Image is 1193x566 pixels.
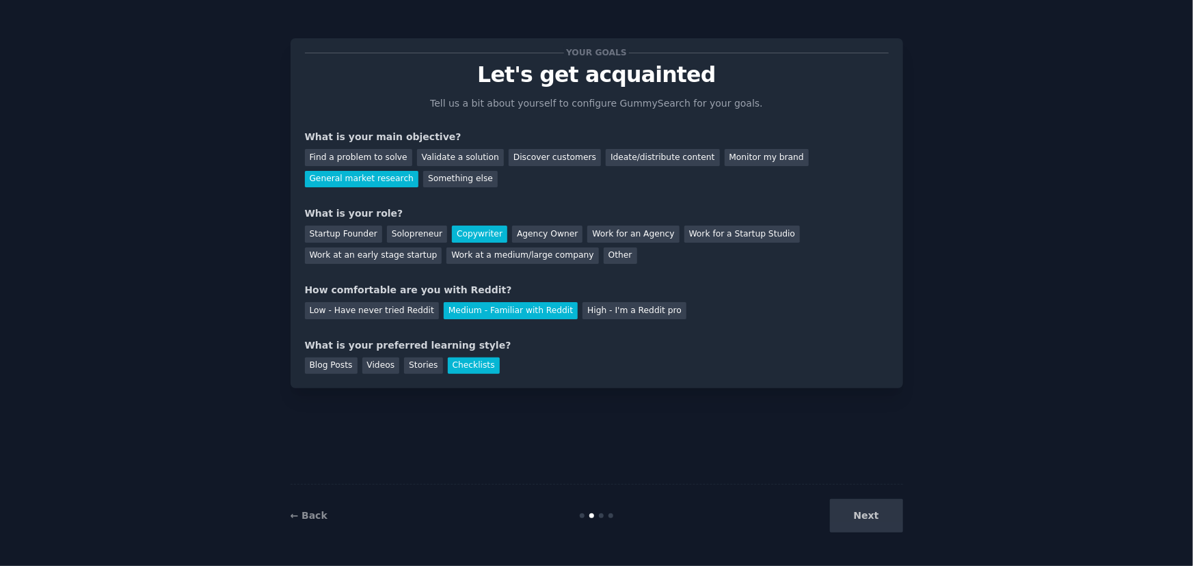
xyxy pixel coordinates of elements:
[564,46,630,60] span: Your goals
[291,510,327,521] a: ← Back
[305,226,382,243] div: Startup Founder
[452,226,507,243] div: Copywriter
[305,302,439,319] div: Low - Have never tried Reddit
[444,302,578,319] div: Medium - Familiar with Reddit
[305,149,412,166] div: Find a problem to solve
[305,171,419,188] div: General market research
[423,171,498,188] div: Something else
[512,226,582,243] div: Agency Owner
[387,226,447,243] div: Solopreneur
[305,247,442,265] div: Work at an early stage startup
[305,338,889,353] div: What is your preferred learning style?
[305,63,889,87] p: Let's get acquainted
[362,358,400,375] div: Videos
[404,358,442,375] div: Stories
[446,247,598,265] div: Work at a medium/large company
[417,149,504,166] div: Validate a solution
[725,149,809,166] div: Monitor my brand
[587,226,679,243] div: Work for an Agency
[606,149,719,166] div: Ideate/distribute content
[509,149,601,166] div: Discover customers
[305,283,889,297] div: How comfortable are you with Reddit?
[684,226,800,243] div: Work for a Startup Studio
[425,96,769,111] p: Tell us a bit about yourself to configure GummySearch for your goals.
[305,358,358,375] div: Blog Posts
[604,247,637,265] div: Other
[305,130,889,144] div: What is your main objective?
[448,358,500,375] div: Checklists
[305,206,889,221] div: What is your role?
[582,302,686,319] div: High - I'm a Reddit pro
